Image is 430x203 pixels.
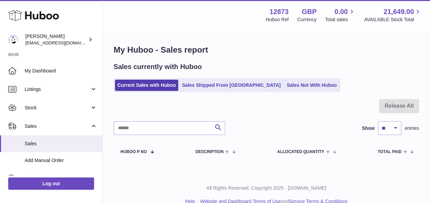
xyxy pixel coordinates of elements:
h2: Sales currently with Huboo [114,62,202,71]
span: Stock [25,105,90,111]
span: My Dashboard [25,68,97,74]
div: [PERSON_NAME] [25,33,87,46]
label: Show [362,125,375,132]
span: 0.00 [335,7,348,16]
span: [EMAIL_ADDRESS][DOMAIN_NAME] [25,40,101,45]
strong: 12873 [270,7,289,16]
strong: GBP [302,7,316,16]
a: 21,649.00 AVAILABLE Stock Total [364,7,422,23]
span: Total paid [378,150,402,154]
div: Currency [297,16,317,23]
span: Total sales [325,16,355,23]
span: 21,649.00 [383,7,414,16]
h1: My Huboo - Sales report [114,44,419,55]
a: Current Sales with Huboo [115,80,178,91]
span: Add Manual Order [25,157,97,164]
span: Sales [25,123,90,130]
a: Sales Not With Huboo [284,80,339,91]
img: tikhon.oleinikov@sleepandglow.com [8,35,18,45]
a: 0.00 Total sales [325,7,355,23]
div: Huboo Ref [266,16,289,23]
span: entries [405,125,419,132]
span: Orders [25,175,90,181]
p: All Rights Reserved. Copyright 2025 - [DOMAIN_NAME] [108,185,425,191]
a: Log out [8,177,94,190]
span: Description [195,150,223,154]
a: Sales Shipped From [GEOGRAPHIC_DATA] [180,80,283,91]
span: ALLOCATED Quantity [277,150,324,154]
span: Huboo P no [120,150,147,154]
span: Listings [25,86,90,93]
span: AVAILABLE Stock Total [364,16,422,23]
span: Sales [25,140,97,147]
